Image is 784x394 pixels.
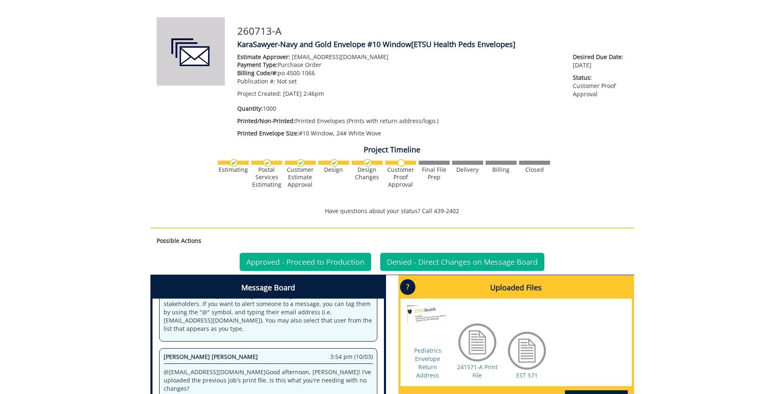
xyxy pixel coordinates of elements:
h4: Project Timeline [150,146,634,154]
div: Closed [519,166,550,173]
p: Purchase Order [237,61,561,69]
div: Design [318,166,349,173]
img: checkmark [364,159,372,167]
span: Not set [277,77,297,85]
p: [DATE] [573,53,627,69]
span: Estimate Approver: [237,53,290,61]
p: ? [400,279,415,295]
h3: 260713-A [237,26,628,36]
strong: Possible Actions [157,237,201,244]
div: Customer Estimate Approval [285,166,316,188]
span: [ETSU Health Peds Envelopes] [411,39,515,49]
p: Have questions about your status? Call 439-2402 [150,207,634,215]
a: Pediatrics Envelope Return Address [414,347,441,379]
div: Delivery [452,166,483,173]
div: Postal Services Estimating [251,166,282,188]
img: no [397,159,405,167]
span: Project Created: [237,90,281,97]
span: Quantity: [237,104,263,112]
p: po 4500-1066 [237,69,561,77]
img: checkmark [330,159,338,167]
div: Customer Proof Approval [385,166,416,188]
span: Desired Due Date: [573,53,627,61]
a: Approved - Proceed to Production [240,253,371,271]
h4: Message Board [153,277,384,299]
p: #10 Window, 24# White Wove [237,129,561,138]
p: Customer Proof Approval [573,74,627,98]
div: Billing [486,166,517,173]
img: checkmark [230,159,238,167]
p: @ [EMAIL_ADDRESS][DOMAIN_NAME] Good afternoon, [PERSON_NAME]! I've uploaded the previous job's pr... [164,368,373,393]
p: [EMAIL_ADDRESS][DOMAIN_NAME] [237,53,561,61]
span: Status: [573,74,627,82]
span: 3:54 pm (10/03) [330,353,373,361]
p: Welcome to the Project Messenger. All messages will appear to all stakeholders. If you want to al... [164,292,373,333]
h4: Uploaded Files [400,277,632,299]
a: 241571-A Print File [457,363,498,379]
div: Design Changes [352,166,383,181]
span: [DATE] 2:46pm [283,90,324,97]
p: 1000 [237,104,561,113]
img: checkmark [263,159,271,167]
span: Billing Code/#: [237,69,278,77]
span: Payment Type: [237,61,278,69]
a: Denied - Direct Changes on Message Board [380,253,544,271]
span: Printed/Non-Printed: [237,117,295,125]
span: Publication #: [237,77,275,85]
h4: KaraSawyer-Navy and Gold Envelope #10 Window [237,40,628,49]
span: [PERSON_NAME] [PERSON_NAME] [164,353,258,361]
img: Product featured image [157,17,225,85]
p: Printed Envelopes (Prints with return address/logo.) [237,117,561,125]
a: EST 571 [516,371,538,379]
span: Printed Envelope Size: [237,129,299,137]
img: checkmark [297,159,305,167]
div: Estimating [218,166,249,173]
div: Final File Prep [419,166,450,181]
